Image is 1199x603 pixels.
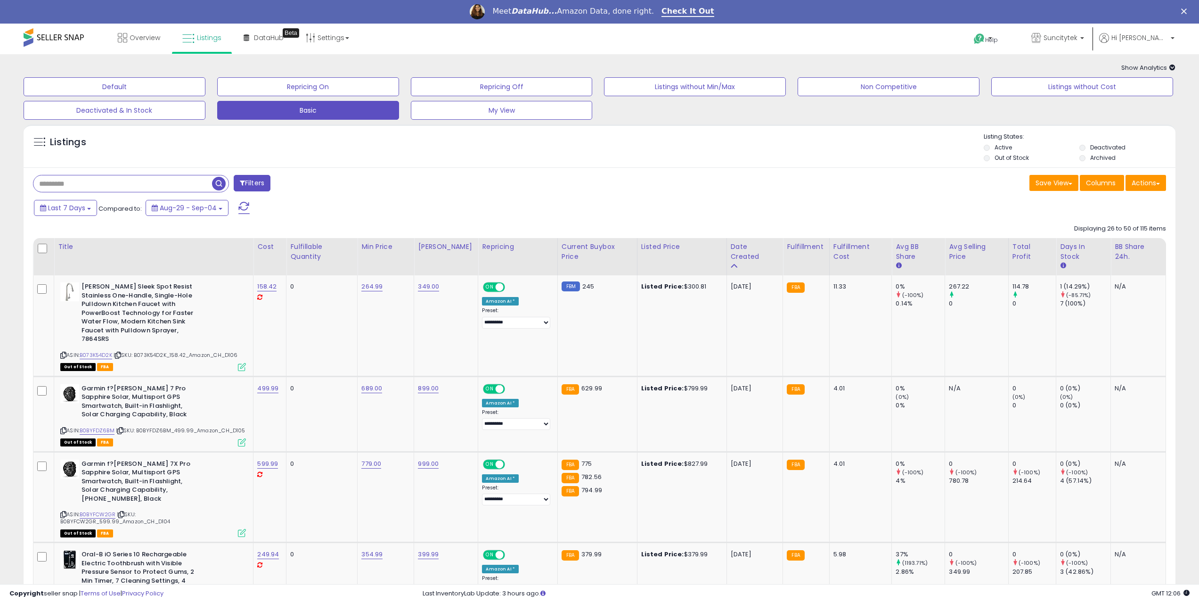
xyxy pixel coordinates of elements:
div: ASIN: [60,384,246,446]
div: Fulfillment [787,242,825,252]
div: 0 [1012,550,1056,559]
div: 0 [949,299,1008,308]
button: Non Competitive [798,77,979,96]
div: [PERSON_NAME] [418,242,474,252]
div: N/A [1115,550,1158,559]
small: (-100%) [902,291,924,299]
a: Privacy Policy [122,589,163,598]
div: 4.01 [833,460,885,468]
span: Columns [1086,178,1116,188]
div: 0 [1012,460,1056,468]
span: Aug-29 - Sep-04 [160,203,217,213]
small: (-100%) [1066,559,1088,567]
div: 4 (57.14%) [1060,477,1110,485]
a: B0BYFDZ6BM [80,427,114,435]
small: FBA [562,384,579,395]
a: 399.99 [418,550,439,559]
span: ON [484,283,496,291]
a: Overview [111,24,167,52]
span: FBA [97,363,113,371]
div: 0 [290,384,350,393]
span: FBA [97,529,113,537]
img: 412Kp2RByhL._SL40_.jpg [60,384,79,403]
img: 310KqF2KdAL._SL40_.jpg [60,282,79,301]
div: [DATE] [731,384,768,393]
button: Default [24,77,205,96]
div: N/A [1115,460,1158,468]
span: 629.99 [581,384,602,393]
strong: Copyright [9,589,44,598]
div: $300.81 [641,282,719,291]
div: Amazon AI * [482,474,519,483]
span: OFF [504,283,519,291]
div: 214.64 [1012,477,1056,485]
div: 349.99 [949,568,1008,576]
span: ON [484,551,496,559]
span: | SKU: B0BYFCW2GR_599.99_Amazon_CH_D104 [60,511,170,525]
small: (-100%) [1066,469,1088,476]
div: 0 [290,550,350,559]
i: Get Help [973,33,985,45]
p: Listing States: [984,132,1175,141]
small: FBA [562,486,579,496]
span: Show Analytics [1121,63,1175,72]
div: [DATE] [731,282,768,291]
div: [DATE] [731,550,768,559]
div: Days In Stock [1060,242,1107,262]
div: 0 [949,460,1008,468]
div: 0 [1012,401,1056,410]
a: Hi [PERSON_NAME] [1099,33,1175,54]
div: ASIN: [60,460,246,537]
div: Amazon AI * [482,399,519,407]
div: 0% [896,384,945,393]
div: Total Profit [1012,242,1052,262]
a: Help [966,26,1016,54]
div: Displaying 26 to 50 of 115 items [1074,224,1166,233]
button: Basic [217,101,399,120]
button: Filters [234,175,270,191]
b: Garmin f?[PERSON_NAME] 7X Pro Sapphire Solar, Multisport GPS Smartwatch, Built-in Flashlight, Sol... [82,460,196,506]
span: 2025-09-12 12:06 GMT [1151,589,1190,598]
small: FBA [787,460,804,470]
div: 37% [896,550,945,559]
div: 0 (0%) [1060,384,1110,393]
span: 245 [582,282,594,291]
div: Listed Price [641,242,723,252]
button: Repricing Off [411,77,593,96]
a: Check It Out [661,7,714,17]
button: Aug-29 - Sep-04 [146,200,228,216]
span: All listings that are currently out of stock and unavailable for purchase on Amazon [60,529,96,537]
span: 775 [581,459,592,468]
div: $799.99 [641,384,719,393]
div: 0 (0%) [1060,401,1110,410]
a: 689.00 [361,384,382,393]
span: Last 7 Days [48,203,85,213]
a: B0BYFCW2GR [80,511,115,519]
button: Save View [1029,175,1078,191]
label: Out of Stock [995,154,1029,162]
div: N/A [1115,282,1158,291]
b: Listed Price: [641,282,684,291]
div: 0% [896,401,945,410]
button: Listings without Min/Max [604,77,786,96]
small: (-100%) [955,469,977,476]
small: (-100%) [955,559,977,567]
b: Garmin f?[PERSON_NAME] 7 Pro Sapphire Solar, Multisport GPS Smartwatch, Built-in Flashlight, Sola... [82,384,196,421]
button: Last 7 Days [34,200,97,216]
img: 41aJW+n7I6L._SL40_.jpg [60,460,79,479]
div: Date Created [731,242,779,262]
div: BB Share 24h. [1115,242,1162,262]
div: 0 [1012,384,1056,393]
span: | SKU: B073K54D2K_158.42_Amazon_CH_D106 [114,351,238,359]
small: FBA [562,460,579,470]
div: 0% [896,460,945,468]
small: (0%) [1012,393,1026,401]
div: 11.33 [833,282,885,291]
span: | SKU: B0BYFDZ6BM_499.99_Amazon_CH_D105 [116,427,245,434]
div: 0.14% [896,299,945,308]
small: (-85.71%) [1066,291,1091,299]
button: Listings without Cost [991,77,1173,96]
small: FBA [787,550,804,561]
button: Repricing On [217,77,399,96]
span: OFF [504,460,519,468]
